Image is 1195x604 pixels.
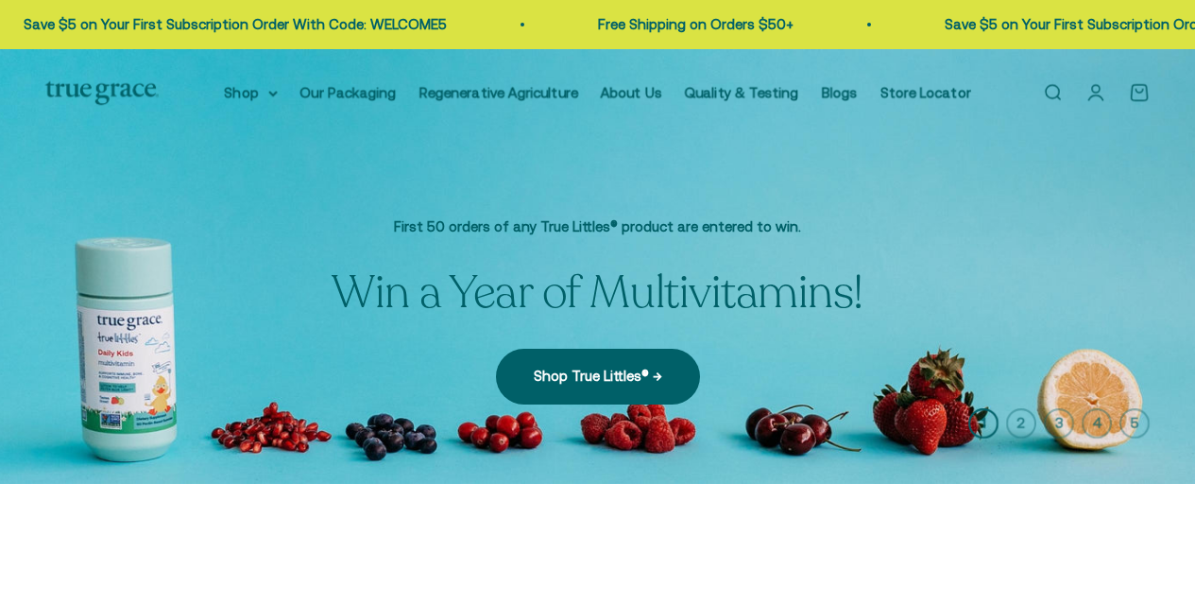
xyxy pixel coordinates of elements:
a: Store Locator [880,84,971,100]
a: Blogs [822,84,858,100]
a: Shop True Littles® → [496,349,700,404]
button: 2 [1006,408,1036,439]
a: About Us [601,84,662,100]
button: 4 [1082,408,1112,439]
split-lines: Win a Year of Multivitamins! [332,262,863,323]
p: First 50 orders of any True Littles® product are entered to win. [332,216,863,238]
button: 1 [968,408,999,439]
summary: Shop [225,81,278,104]
button: 3 [1044,408,1074,439]
button: 5 [1119,408,1150,439]
a: Free Shipping on Orders $50+ [492,16,688,32]
a: Our Packaging [300,84,397,100]
a: Quality & Testing [685,84,799,100]
a: Regenerative Agriculture [419,84,578,100]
